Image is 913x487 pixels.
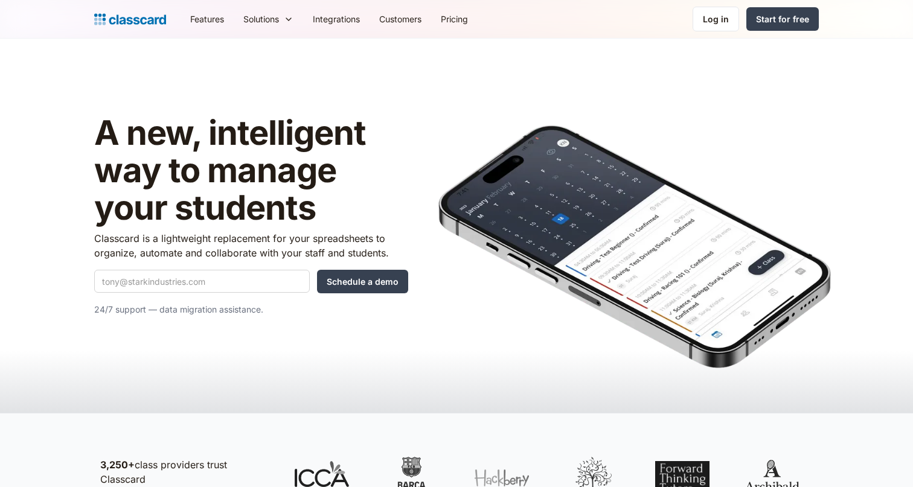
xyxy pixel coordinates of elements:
[94,270,310,293] input: tony@starkindustries.com
[100,457,269,486] p: class providers trust Classcard
[693,7,739,31] a: Log in
[100,459,135,471] strong: 3,250+
[317,270,408,293] input: Schedule a demo
[370,5,431,33] a: Customers
[94,270,408,293] form: Quick Demo Form
[94,115,408,226] h1: A new, intelligent way to manage your students
[303,5,370,33] a: Integrations
[94,231,408,260] p: Classcard is a lightweight replacement for your spreadsheets to organize, automate and collaborat...
[756,13,809,25] div: Start for free
[431,5,478,33] a: Pricing
[746,7,819,31] a: Start for free
[181,5,234,33] a: Features
[243,13,279,25] div: Solutions
[94,11,166,28] a: home
[703,13,729,25] div: Log in
[94,302,408,317] p: 24/7 support — data migration assistance.
[234,5,303,33] div: Solutions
